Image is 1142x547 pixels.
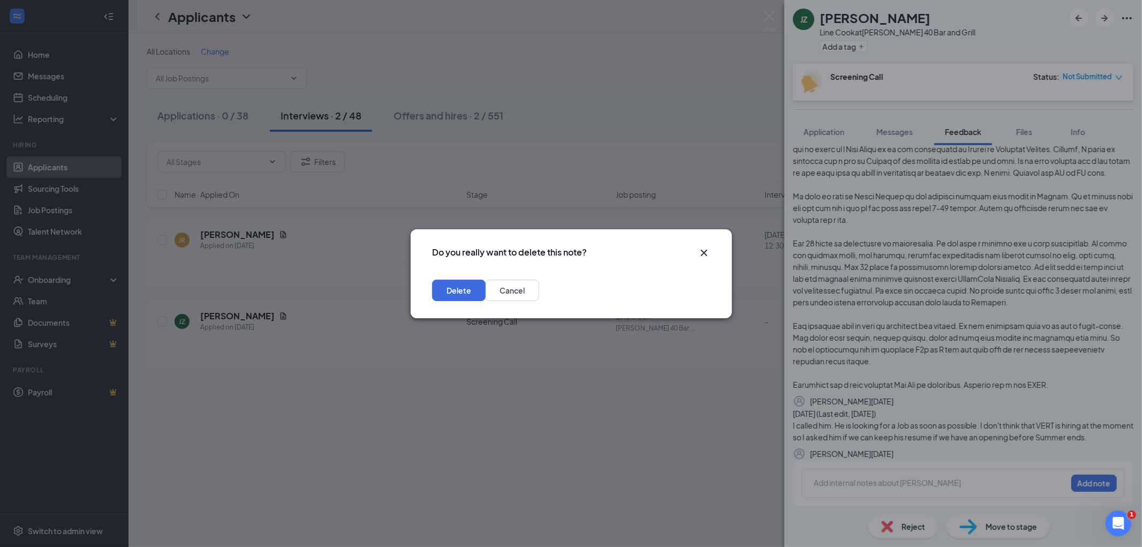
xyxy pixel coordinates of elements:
[1106,511,1131,536] iframe: Intercom live chat
[698,246,710,259] svg: Cross
[432,280,486,301] button: Delete
[486,280,539,301] button: Cancel
[432,246,587,258] h3: Do you really want to delete this note?
[698,246,710,259] button: Close
[1128,511,1136,519] span: 1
